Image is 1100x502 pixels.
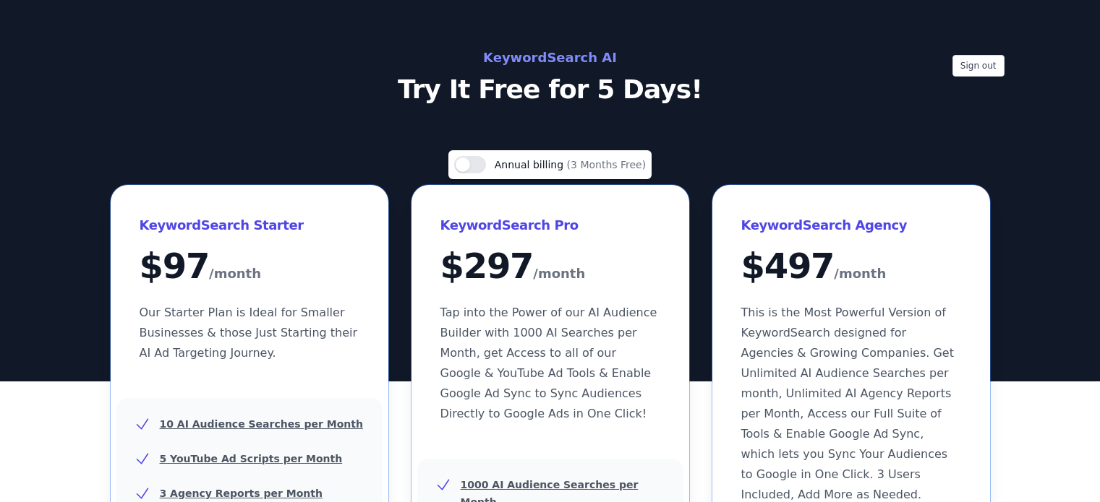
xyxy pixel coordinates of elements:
u: 5 YouTube Ad Scripts per Month [160,453,343,464]
h3: KeywordSearch Starter [140,214,359,237]
div: $ 497 [741,248,961,285]
div: $ 97 [140,248,359,285]
span: (3 Months Free) [567,159,647,170]
u: 10 AI Audience Searches per Month [160,418,363,430]
p: Try It Free for 5 Days! [226,75,874,104]
h3: KeywordSearch Agency [741,214,961,237]
h2: KeywordSearch AI [226,46,874,69]
span: /month [209,262,261,285]
span: This is the Most Powerful Version of KeywordSearch designed for Agencies & Growing Companies. Get... [741,306,954,501]
span: Our Starter Plan is Ideal for Smaller Businesses & those Just Starting their AI Ad Targeting Jour... [140,306,358,360]
div: $ 297 [440,248,660,285]
span: /month [533,262,585,285]
button: Sign out [952,55,1005,77]
span: Tap into the Power of our AI Audience Builder with 1000 AI Searches per Month, get Access to all ... [440,306,657,420]
span: /month [834,262,886,285]
u: 3 Agency Reports per Month [160,488,323,499]
span: Annual billing [495,159,567,170]
h3: KeywordSearch Pro [440,214,660,237]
